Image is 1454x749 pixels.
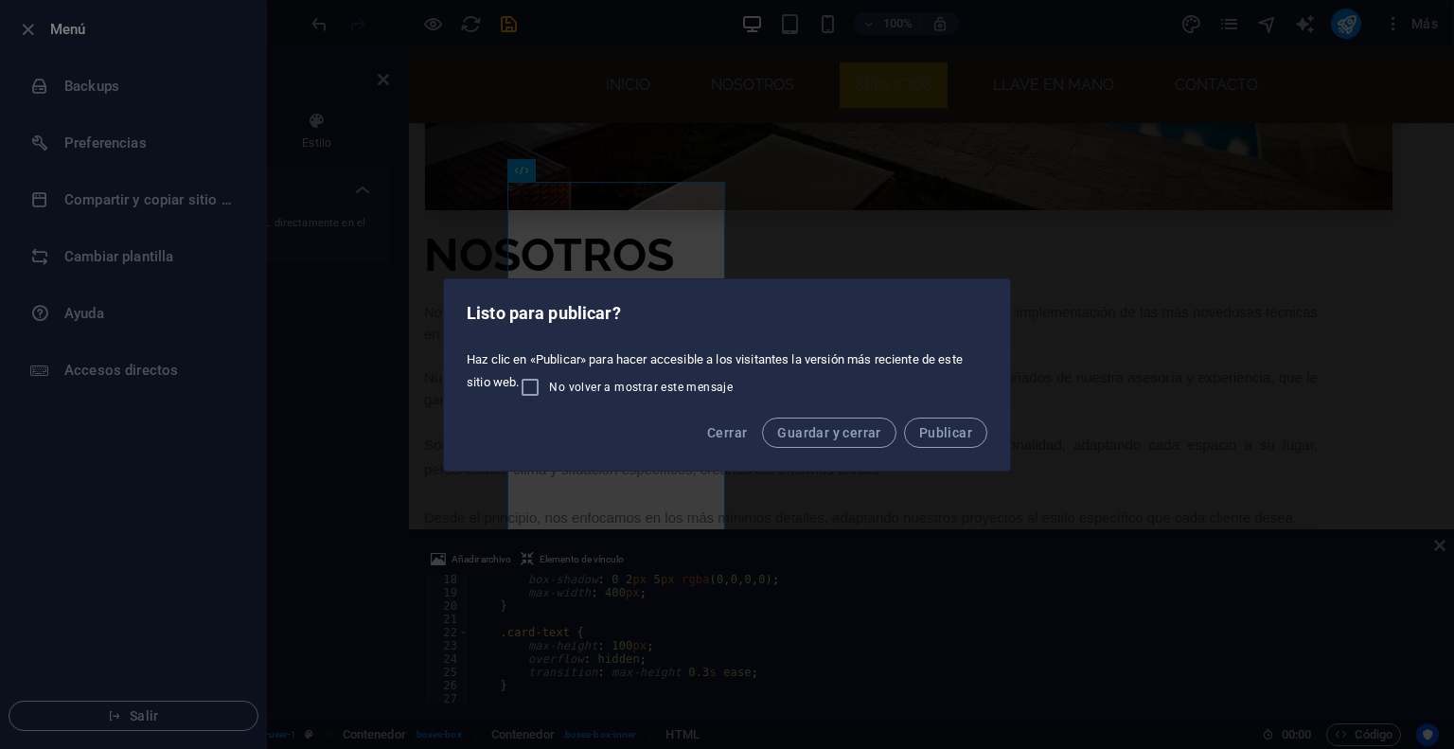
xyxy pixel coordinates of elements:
[777,425,880,440] span: Guardar y cerrar
[919,425,972,440] span: Publicar
[762,418,895,448] button: Guardar y cerrar
[700,418,754,448] button: Cerrar
[467,302,987,325] h2: Listo para publicar?
[904,418,987,448] button: Publicar
[444,344,1010,406] div: Haz clic en «Publicar» para hacer accesible a los visitantes la versión más reciente de este siti...
[707,425,747,440] span: Cerrar
[549,380,733,395] span: No volver a mostrar este mensaje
